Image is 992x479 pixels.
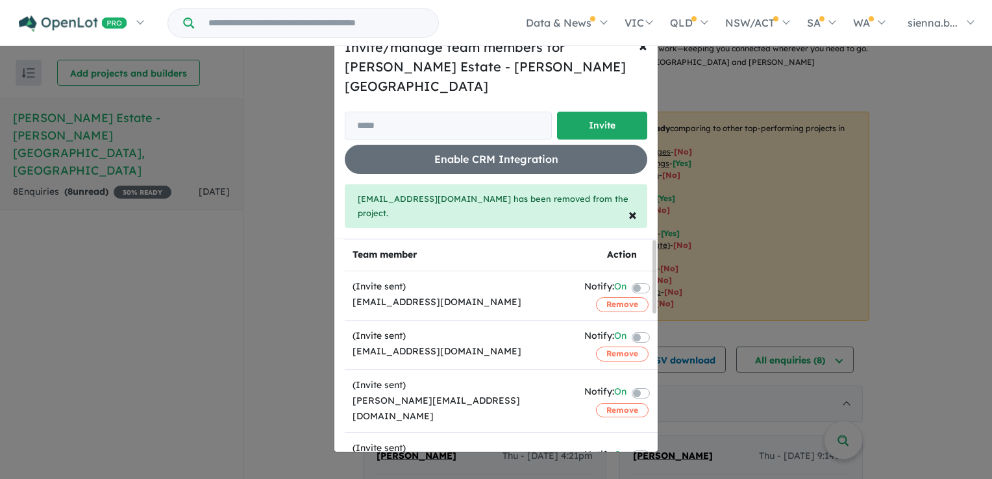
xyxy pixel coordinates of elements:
[353,344,569,360] div: [EMAIL_ADDRESS][DOMAIN_NAME]
[577,239,667,271] th: Action
[614,279,626,297] span: On
[353,441,569,456] div: (Invite sent)
[628,204,637,224] span: ×
[908,16,958,29] span: sienna.b...
[584,384,626,402] div: Notify:
[345,145,647,174] button: Enable CRM Integration
[596,347,649,361] button: Remove
[19,16,127,32] img: Openlot PRO Logo White
[353,393,569,424] div: [PERSON_NAME][EMAIL_ADDRESS][DOMAIN_NAME]
[353,295,569,310] div: [EMAIL_ADDRESS][DOMAIN_NAME]
[557,112,647,140] button: Invite
[584,447,626,465] div: Notify:
[584,279,626,297] div: Notify:
[345,184,647,228] div: [EMAIL_ADDRESS][DOMAIN_NAME] has been removed from the project.
[345,239,577,271] th: Team member
[197,9,436,37] input: Try estate name, suburb, builder or developer
[345,38,647,96] h5: Invite/manage team members for [PERSON_NAME] Estate - [PERSON_NAME][GEOGRAPHIC_DATA]
[353,378,569,393] div: (Invite sent)
[584,328,626,346] div: Notify:
[353,328,569,344] div: (Invite sent)
[614,328,626,346] span: On
[618,196,647,232] button: Close
[614,384,626,402] span: On
[596,403,649,417] button: Remove
[614,447,626,465] span: On
[353,279,569,295] div: (Invite sent)
[596,297,649,312] button: Remove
